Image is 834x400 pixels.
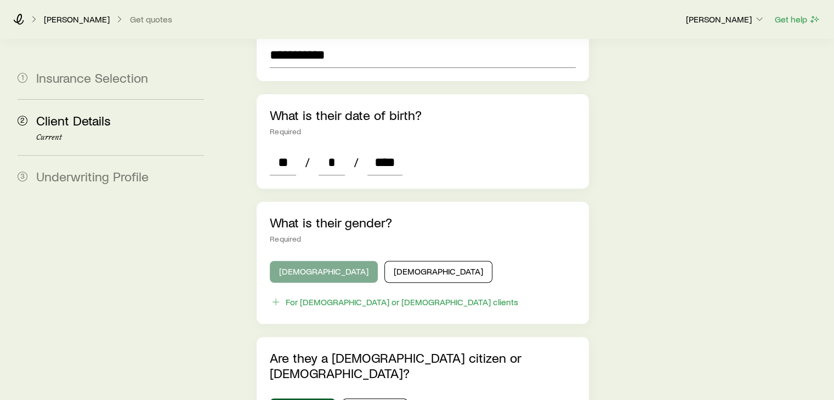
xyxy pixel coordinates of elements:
[36,133,204,142] p: Current
[36,168,149,184] span: Underwriting Profile
[685,13,765,26] button: [PERSON_NAME]
[129,14,173,25] button: Get quotes
[286,296,518,307] div: For [DEMOGRAPHIC_DATA] or [DEMOGRAPHIC_DATA] clients
[384,261,492,283] button: [DEMOGRAPHIC_DATA]
[300,155,314,170] span: /
[270,261,378,283] button: [DEMOGRAPHIC_DATA]
[270,107,575,123] p: What is their date of birth?
[270,215,575,230] p: What is their gender?
[270,350,575,381] p: Are they a [DEMOGRAPHIC_DATA] citizen or [DEMOGRAPHIC_DATA]?
[36,112,111,128] span: Client Details
[774,13,821,26] button: Get help
[18,73,27,83] span: 1
[270,127,575,136] div: Required
[18,172,27,181] span: 3
[270,235,575,243] div: Required
[270,296,519,308] button: For [DEMOGRAPHIC_DATA] or [DEMOGRAPHIC_DATA] clients
[18,116,27,125] span: 2
[36,70,148,85] span: Insurance Selection
[349,155,363,170] span: /
[44,14,110,25] p: [PERSON_NAME]
[686,14,765,25] p: [PERSON_NAME]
